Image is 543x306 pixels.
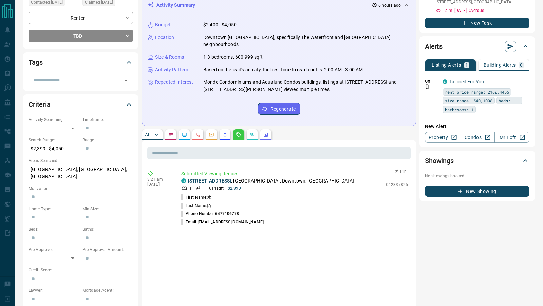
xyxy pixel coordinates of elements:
[155,54,184,61] p: Size & Rooms
[121,76,131,85] button: Open
[182,132,187,137] svg: Lead Browsing Activity
[432,63,461,68] p: Listing Alerts
[168,132,173,137] svg: Notes
[147,177,171,182] p: 3:21 am
[425,84,430,89] svg: Push Notification Only
[425,78,438,84] p: Off
[188,178,231,184] a: [STREET_ADDRESS]
[29,54,133,71] div: Tags
[203,66,363,73] p: Based on the lead's activity, the best time to reach out is: 2:00 AM - 3:00 AM
[181,203,211,209] p: Last Name:
[155,79,193,86] p: Repeated Interest
[209,185,224,191] p: 614 sqft
[82,137,133,143] p: Budget:
[29,287,79,293] p: Lawyer:
[29,267,133,273] p: Credit Score:
[209,132,214,137] svg: Emails
[82,226,133,232] p: Baths:
[203,34,410,48] p: Downtown [GEOGRAPHIC_DATA], specifically The Waterfront and [GEOGRAPHIC_DATA] neighbourhoods
[203,79,410,93] p: Monde Condominiums and Aqualuna Condos buildings, listings at [STREET_ADDRESS] and [STREET_ADDRES...
[198,219,264,224] span: [EMAIL_ADDRESS][DOMAIN_NAME]
[494,132,529,143] a: Mr.Loft
[29,12,133,24] div: Renter
[29,117,79,123] p: Actively Searching:
[203,54,263,61] p: 1-3 bedrooms, 600-999 sqft
[445,106,473,113] span: bathrooms: 1
[484,63,516,68] p: Building Alerts
[29,96,133,113] div: Criteria
[195,132,201,137] svg: Calls
[155,34,174,41] p: Location
[445,97,492,104] span: size range: 540,1098
[189,185,192,191] p: 1
[449,79,484,84] a: Tailored For You
[425,18,529,28] button: New Task
[425,155,454,166] h2: Showings
[228,185,241,191] p: $2,399
[425,41,443,52] h2: Alerts
[460,132,494,143] a: Condos
[29,143,79,154] p: $2,399 - $4,050
[425,132,460,143] a: Property
[425,153,529,169] div: Showings
[386,181,408,188] p: C12337825
[425,186,529,197] button: New Showing
[181,178,186,183] div: condos.ca
[465,63,468,68] p: 1
[29,158,133,164] p: Areas Searched:
[29,206,79,212] p: Home Type:
[29,99,51,110] h2: Criteria
[29,164,133,182] p: [GEOGRAPHIC_DATA], [GEOGRAPHIC_DATA], [GEOGRAPHIC_DATA]
[29,137,79,143] p: Search Range:
[29,186,133,192] p: Motivation:
[249,132,255,137] svg: Opportunities
[378,2,401,8] p: 6 hours ago
[207,195,211,200] span: 水
[82,117,133,123] p: Timeframe:
[155,66,188,73] p: Activity Pattern
[203,21,237,28] p: $2,400 - $4,050
[445,89,509,95] span: rent price range: 2160,4455
[29,57,42,68] h2: Tags
[263,132,268,137] svg: Agent Actions
[181,170,408,177] p: Submitted Viewing Request
[215,211,239,216] span: 6477106778
[82,287,133,293] p: Mortgage Agent:
[520,63,523,68] p: 0
[29,226,79,232] p: Beds:
[499,97,520,104] span: beds: 1-1
[29,30,133,42] div: TBD
[188,177,354,185] p: , [GEOGRAPHIC_DATA], Downtown, [GEOGRAPHIC_DATA]
[222,132,228,137] svg: Listing Alerts
[207,203,211,208] span: 陌
[181,194,211,200] p: First Name:
[258,103,300,115] button: Regenerate
[425,123,529,130] p: New Alert:
[155,21,171,28] p: Budget
[145,132,150,137] p: All
[82,206,133,212] p: Min Size:
[436,7,529,14] p: 3:21 a.m. [DATE] - Overdue
[29,247,79,253] p: Pre-Approved:
[425,173,529,179] p: No showings booked
[147,182,171,187] p: [DATE]
[391,168,411,174] button: Pin
[82,247,133,253] p: Pre-Approval Amount:
[203,185,205,191] p: 1
[425,38,529,55] div: Alerts
[181,211,239,217] p: Phone Number:
[156,2,195,9] p: Activity Summary
[236,132,241,137] svg: Requests
[181,219,264,225] p: Email:
[443,79,447,84] div: condos.ca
